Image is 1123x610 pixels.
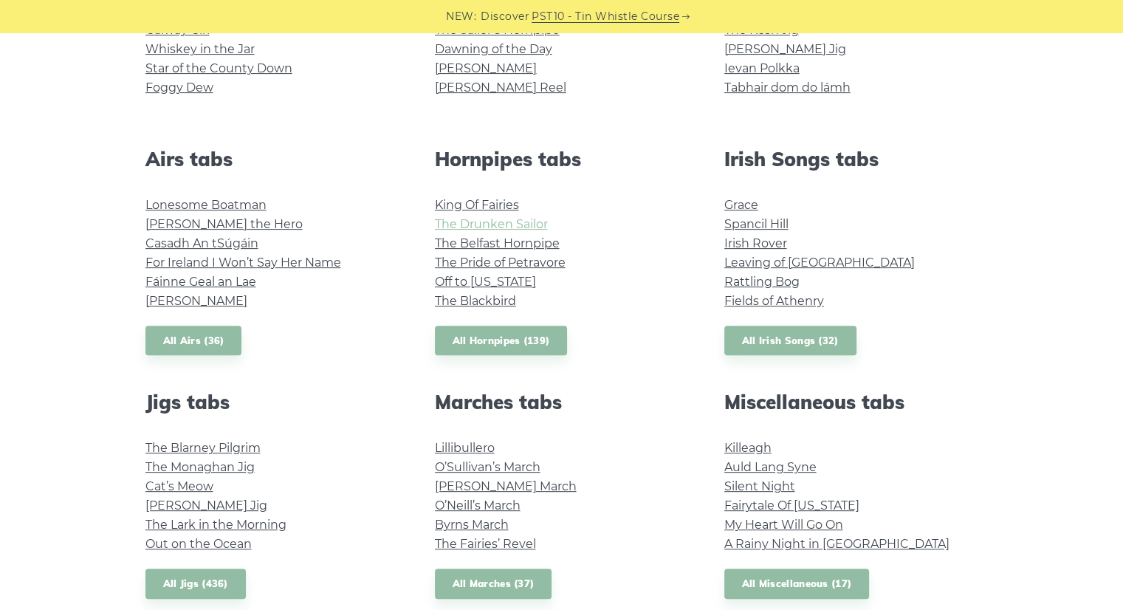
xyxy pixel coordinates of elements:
h2: Airs tabs [145,148,399,171]
a: Irish Rover [724,236,787,250]
a: Off to [US_STATE] [435,275,536,289]
a: The Blarney Pilgrim [145,441,261,455]
a: [PERSON_NAME] Jig [724,42,846,56]
a: Star of the County Down [145,61,292,75]
a: Lonesome Boatman [145,198,267,212]
a: Out on the Ocean [145,537,252,551]
a: PST10 - Tin Whistle Course [532,8,679,25]
a: All Airs (36) [145,326,242,356]
span: Discover [481,8,529,25]
a: [PERSON_NAME] March [435,479,577,493]
a: The Kesh Jig [724,23,799,37]
a: The Drunken Sailor [435,217,548,231]
a: Fairytale Of [US_STATE] [724,498,859,513]
a: Ievan Polkka [724,61,800,75]
a: The Pride of Petravore [435,256,566,270]
a: [PERSON_NAME] [435,61,537,75]
a: Auld Lang Syne [724,460,817,474]
h2: Hornpipes tabs [435,148,689,171]
a: A Rainy Night in [GEOGRAPHIC_DATA] [724,537,949,551]
a: The Monaghan Jig [145,460,255,474]
a: Lillibullero [435,441,495,455]
a: Foggy Dew [145,80,213,95]
a: Grace [724,198,758,212]
a: The Sailor’s Hornpipe [435,23,560,37]
a: [PERSON_NAME] Reel [435,80,566,95]
a: Tabhair dom do lámh [724,80,851,95]
a: All Miscellaneous (17) [724,569,870,599]
a: The Blackbird [435,294,516,308]
a: Fáinne Geal an Lae [145,275,256,289]
a: My Heart Will Go On [724,518,843,532]
a: The Fairies’ Revel [435,537,536,551]
a: King Of Fairies [435,198,519,212]
a: O’Neill’s March [435,498,521,513]
a: Whiskey in the Jar [145,42,255,56]
h2: Irish Songs tabs [724,148,978,171]
a: The Lark in the Morning [145,518,286,532]
a: [PERSON_NAME] the Hero [145,217,303,231]
h2: Marches tabs [435,391,689,414]
h2: Jigs tabs [145,391,399,414]
a: The Belfast Hornpipe [435,236,560,250]
a: Casadh An tSúgáin [145,236,258,250]
a: Spancil Hill [724,217,789,231]
a: Rattling Bog [724,275,800,289]
a: [PERSON_NAME] Jig [145,498,267,513]
a: All Irish Songs (32) [724,326,856,356]
a: O’Sullivan’s March [435,460,540,474]
a: Byrns March [435,518,509,532]
a: All Hornpipes (139) [435,326,568,356]
a: [PERSON_NAME] [145,294,247,308]
h2: Miscellaneous tabs [724,391,978,414]
a: Fields of Athenry [724,294,824,308]
a: Cat’s Meow [145,479,213,493]
a: Silent Night [724,479,795,493]
a: Killeagh [724,441,772,455]
a: Dawning of the Day [435,42,552,56]
span: NEW: [446,8,476,25]
a: All Marches (37) [435,569,552,599]
a: For Ireland I Won’t Say Her Name [145,256,341,270]
a: All Jigs (436) [145,569,246,599]
a: Leaving of [GEOGRAPHIC_DATA] [724,256,915,270]
a: Galway Girl [145,23,210,37]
